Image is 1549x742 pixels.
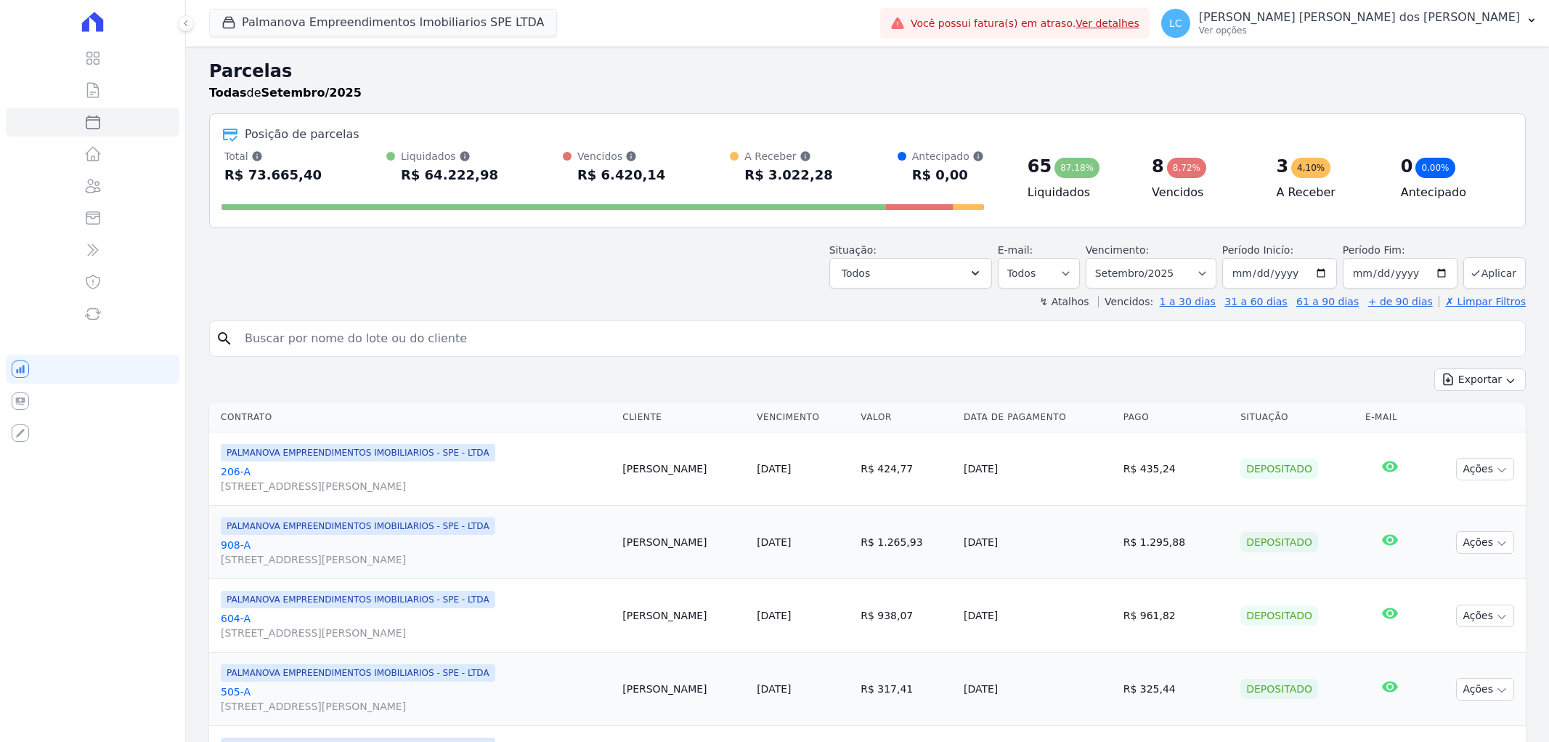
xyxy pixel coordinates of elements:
[224,149,322,164] div: Total
[1240,679,1318,699] div: Depositado
[1276,184,1377,201] h4: A Receber
[911,16,1139,31] span: Você possui fatura(s) em atraso.
[1296,296,1359,307] a: 61 a 90 dias
[261,86,362,100] strong: Setembro/2025
[1199,25,1520,36] p: Ver opções
[1199,10,1520,25] p: [PERSON_NAME] [PERSON_NAME] dos [PERSON_NAME]
[221,479,611,493] span: [STREET_ADDRESS][PERSON_NAME]
[1224,296,1287,307] a: 31 a 60 dias
[221,699,611,714] span: [STREET_ADDRESS][PERSON_NAME]
[1415,158,1455,178] div: 0,00%
[221,552,611,567] span: [STREET_ADDRESS][PERSON_NAME]
[1169,18,1182,28] span: LC
[209,403,617,432] th: Contrato
[221,444,495,461] span: PALMANOVA EMPREENDIMENTOS IMOBILIARIOS - SPE - LTDA
[744,149,832,164] div: A Receber
[1240,459,1318,479] div: Depositado
[1167,158,1206,178] div: 8,72%
[958,432,1118,506] td: [DATE]
[751,403,855,432] th: Vencimento
[958,653,1118,726] td: [DATE]
[1152,184,1253,201] h4: Vencidos
[221,611,611,640] a: 604-A[STREET_ADDRESS][PERSON_NAME]
[221,685,611,714] a: 505-A[STREET_ADDRESS][PERSON_NAME]
[617,653,751,726] td: [PERSON_NAME]
[829,258,992,289] button: Todos
[1028,184,1129,201] h4: Liquidados
[757,463,791,475] a: [DATE]
[757,683,791,695] a: [DATE]
[757,610,791,621] a: [DATE]
[1456,605,1514,627] button: Ações
[209,86,247,100] strong: Todas
[221,517,495,535] span: PALMANOVA EMPREENDIMENTOS IMOBILIARIOS - SPE - LTDA
[1439,296,1526,307] a: ✗ Limpar Filtros
[1235,403,1359,432] th: Situação
[1276,155,1288,178] div: 3
[401,149,498,164] div: Liquidados
[1160,296,1216,307] a: 1 a 30 dias
[1118,403,1235,432] th: Pago
[1240,532,1318,552] div: Depositado
[209,9,557,36] button: Palmanova Empreendimentos Imobiliarios SPE LTDA
[617,432,751,506] td: [PERSON_NAME]
[855,506,958,579] td: R$ 1.265,93
[236,324,1519,353] input: Buscar por nome do lote ou do cliente
[1240,605,1318,626] div: Depositado
[1368,296,1433,307] a: + de 90 dias
[1076,17,1139,29] a: Ver detalhes
[1222,244,1293,256] label: Período Inicío:
[617,403,751,432] th: Cliente
[1118,506,1235,579] td: R$ 1.295,88
[401,164,498,187] div: R$ 64.222,98
[216,330,233,347] i: search
[744,164,832,187] div: R$ 3.022,28
[912,164,984,187] div: R$ 0,00
[842,265,870,282] span: Todos
[1463,257,1526,289] button: Aplicar
[1359,403,1420,432] th: E-mail
[221,464,611,493] a: 206-A[STREET_ADDRESS][PERSON_NAME]
[998,244,1033,256] label: E-mail:
[1118,432,1235,506] td: R$ 435,24
[245,126,359,143] div: Posição de parcelas
[617,579,751,653] td: [PERSON_NAME]
[1039,296,1089,307] label: ↯ Atalhos
[1150,3,1549,44] button: LC [PERSON_NAME] [PERSON_NAME] dos [PERSON_NAME] Ver opções
[221,591,495,608] span: PALMANOVA EMPREENDIMENTOS IMOBILIARIOS - SPE - LTDA
[958,506,1118,579] td: [DATE]
[1118,579,1235,653] td: R$ 961,82
[577,164,665,187] div: R$ 6.420,14
[855,653,958,726] td: R$ 317,41
[1118,653,1235,726] td: R$ 325,44
[1401,155,1413,178] div: 0
[224,164,322,187] div: R$ 73.665,40
[617,506,751,579] td: [PERSON_NAME]
[829,244,877,256] label: Situação:
[1028,155,1052,178] div: 65
[1086,244,1149,256] label: Vencimento:
[1456,458,1514,480] button: Ações
[1434,368,1526,391] button: Exportar
[1054,158,1099,178] div: 87,18%
[221,664,495,682] span: PALMANOVA EMPREENDIMENTOS IMOBILIARIOS - SPE - LTDA
[209,84,362,102] p: de
[1456,678,1514,701] button: Ações
[577,149,665,164] div: Vencidos
[1098,296,1153,307] label: Vencidos:
[855,579,958,653] td: R$ 938,07
[958,579,1118,653] td: [DATE]
[1291,158,1330,178] div: 4,10%
[209,58,1526,84] h2: Parcelas
[958,403,1118,432] th: Data de Pagamento
[1152,155,1164,178] div: 8
[757,536,791,548] a: [DATE]
[221,538,611,567] a: 908-A[STREET_ADDRESS][PERSON_NAME]
[912,149,984,164] div: Antecipado
[221,626,611,640] span: [STREET_ADDRESS][PERSON_NAME]
[1456,531,1514,554] button: Ações
[1401,184,1502,201] h4: Antecipado
[1343,243,1457,258] label: Período Fim:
